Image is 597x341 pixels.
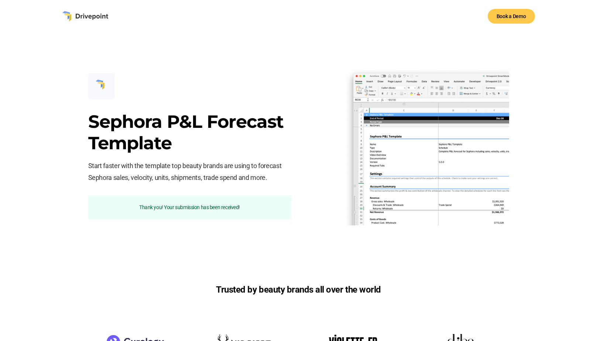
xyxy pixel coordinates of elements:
[96,203,284,212] div: Thank you! Your submission has been received!
[88,195,291,219] div: Email Form success
[88,111,291,154] h3: Sephora P&L Forecast Template
[488,9,535,24] a: Book a Demo
[497,12,526,21] div: Book a Demo
[216,283,381,296] h6: Trusted by beauty brands all over the world
[88,160,291,184] p: Start faster with the template top beauty brands are using to forecast Sephora sales, velocity, u...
